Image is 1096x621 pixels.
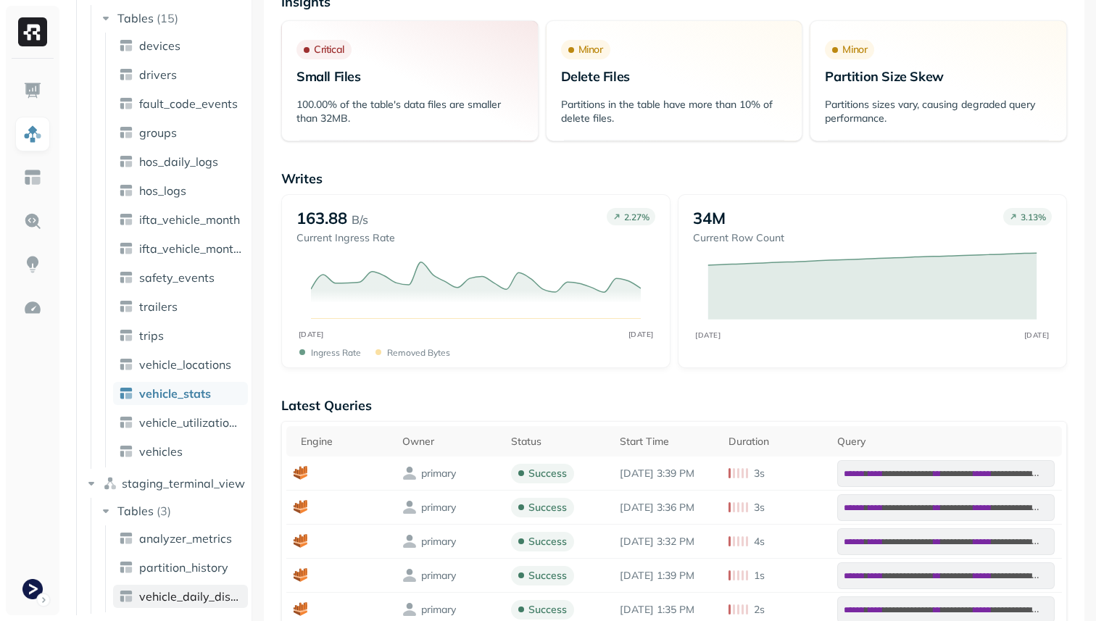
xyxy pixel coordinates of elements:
div: Start Time [620,435,714,449]
p: Delete Files [561,68,788,85]
p: Current Row Count [693,231,784,245]
img: table [119,67,133,82]
span: partition_history [139,560,228,575]
a: drivers [113,63,248,86]
a: analyzer_metrics [113,527,248,550]
p: primary [421,603,456,617]
a: ifta_vehicle_month [113,208,248,231]
img: table [119,38,133,53]
p: Partitions sizes vary, causing degraded query performance. [825,98,1052,125]
p: ( 15 ) [157,11,178,25]
a: vehicle_daily_distance [113,585,248,608]
p: Writes [281,170,1067,187]
p: 4s [754,535,765,549]
p: Oct 6, 2025 3:32 PM [620,535,714,549]
p: Oct 6, 2025 1:35 PM [620,603,714,617]
p: primary [421,569,456,583]
span: trailers [139,299,178,314]
button: staging_terminal_view [84,472,246,495]
p: Oct 6, 2025 3:36 PM [620,501,714,514]
a: trips [113,324,248,347]
img: table [119,444,133,459]
p: Oct 6, 2025 3:39 PM [620,467,714,480]
button: Tables(15) [99,7,247,30]
div: Owner [402,435,497,449]
a: trailers [113,295,248,318]
a: hos_logs [113,179,248,202]
img: Ryft [18,17,47,46]
img: table [119,415,133,430]
p: primary [421,501,456,514]
p: Partitions in the table have more than 10% of delete files. [561,98,788,125]
span: drivers [139,67,177,82]
a: devices [113,34,248,57]
div: Query [837,435,1055,449]
span: vehicle_stats [139,386,211,401]
span: ifta_vehicle_month [139,212,240,227]
img: namespace [103,476,117,491]
p: Latest Queries [281,397,1067,414]
img: table [119,386,133,401]
img: table [119,299,133,314]
a: groups [113,121,248,144]
img: Insights [23,255,42,274]
p: 3s [754,467,765,480]
p: B/s [352,211,368,228]
tspan: [DATE] [695,330,721,339]
span: fault_code_events [139,96,238,111]
a: safety_events [113,266,248,289]
span: vehicle_daily_distance [139,589,242,604]
p: primary [421,467,456,480]
span: analyzer_metrics [139,531,232,546]
p: 1s [754,569,765,583]
a: vehicle_utilization_day [113,411,248,434]
p: 2.27 % [624,212,649,222]
img: Optimization [23,299,42,317]
span: groups [139,125,177,140]
img: table [119,241,133,256]
p: 163.88 [296,208,347,228]
p: Partition Size Skew [825,68,1052,85]
button: Tables(3) [99,499,247,522]
a: ifta_vehicle_months [113,237,248,260]
p: Minor [578,43,603,57]
img: table [119,270,133,285]
tspan: [DATE] [1024,330,1050,339]
img: table [119,125,133,140]
p: Minor [842,43,867,57]
span: Tables [117,11,154,25]
span: trips [139,328,164,343]
div: Engine [301,435,388,449]
img: table [119,183,133,198]
a: vehicles [113,440,248,463]
p: Removed bytes [387,347,450,358]
img: table [119,212,133,227]
p: Ingress Rate [311,347,361,358]
p: success [528,467,567,480]
p: 2s [754,603,765,617]
img: table [119,328,133,343]
span: vehicle_utilization_day [139,415,242,430]
img: Assets [23,125,42,143]
img: Terminal Staging [22,579,43,599]
span: vehicles [139,444,183,459]
p: Oct 6, 2025 1:39 PM [620,569,714,583]
img: Asset Explorer [23,168,42,187]
span: safety_events [139,270,215,285]
p: primary [421,535,456,549]
p: success [528,603,567,617]
p: ( 3 ) [157,504,171,518]
p: success [528,535,567,549]
div: Status [511,435,605,449]
span: staging_terminal_view [122,476,245,491]
img: table [119,560,133,575]
img: table [119,154,133,169]
p: Critical [314,43,344,57]
a: vehicle_locations [113,353,248,376]
img: table [119,357,133,372]
img: Dashboard [23,81,42,100]
p: Small Files [296,68,523,85]
p: Current Ingress Rate [296,231,395,245]
img: Query Explorer [23,212,42,230]
p: success [528,569,567,583]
